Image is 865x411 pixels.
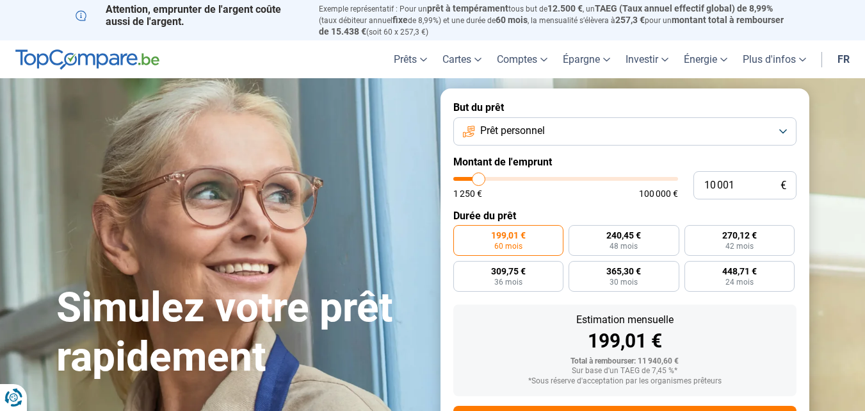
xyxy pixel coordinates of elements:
a: Épargne [555,40,618,78]
span: € [780,180,786,191]
p: Exemple représentatif : Pour un tous but de , un (taux débiteur annuel de 8,99%) et une durée de ... [319,3,790,37]
span: 24 mois [725,278,754,286]
span: 42 mois [725,242,754,250]
p: Attention, emprunter de l'argent coûte aussi de l'argent. [76,3,303,28]
button: Prêt personnel [453,117,796,146]
div: Estimation mensuelle [464,315,786,325]
span: 60 mois [496,15,528,25]
span: 1 250 € [453,189,482,198]
span: 257,3 € [615,15,645,25]
span: 48 mois [610,242,638,250]
span: 365,30 € [606,267,641,276]
span: montant total à rembourser de 15.438 € [319,15,784,37]
span: 12.500 € [547,3,583,13]
label: Montant de l'emprunt [453,156,796,168]
span: fixe [392,15,408,25]
div: *Sous réserve d'acceptation par les organismes prêteurs [464,377,786,386]
span: 60 mois [494,242,522,250]
div: Total à rembourser: 11 940,60 € [464,357,786,366]
span: 240,45 € [606,231,641,240]
a: Plus d'infos [735,40,814,78]
a: Investir [618,40,676,78]
label: But du prêt [453,101,796,113]
span: 199,01 € [491,231,526,240]
a: fr [830,40,857,78]
span: prêt à tempérament [427,3,508,13]
h1: Simulez votre prêt rapidement [56,283,425,382]
a: Cartes [435,40,489,78]
a: Prêts [386,40,435,78]
a: Comptes [489,40,555,78]
span: 36 mois [494,278,522,286]
span: 309,75 € [491,267,526,276]
span: 100 000 € [639,189,678,198]
img: TopCompare [15,49,159,70]
span: TAEG (Taux annuel effectif global) de 8,99% [595,3,773,13]
span: 30 mois [610,278,638,286]
div: 199,01 € [464,331,786,351]
a: Énergie [676,40,735,78]
span: 448,71 € [722,267,757,276]
span: 270,12 € [722,231,757,240]
div: Sur base d'un TAEG de 7,45 %* [464,367,786,376]
label: Durée du prêt [453,210,796,222]
span: Prêt personnel [480,124,545,138]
